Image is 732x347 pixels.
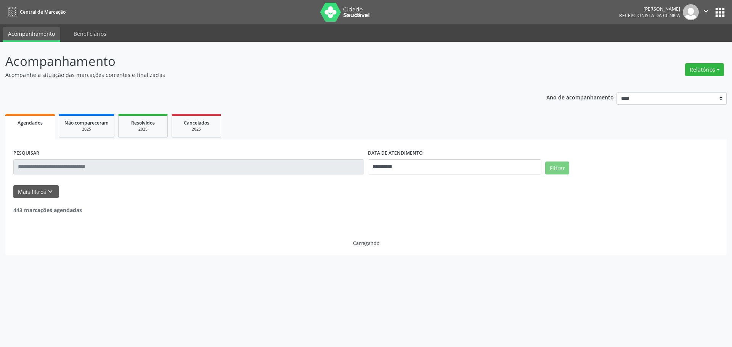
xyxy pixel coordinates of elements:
p: Acompanhe a situação das marcações correntes e finalizadas [5,71,510,79]
span: Agendados [18,120,43,126]
p: Ano de acompanhamento [546,92,614,102]
button:  [699,4,713,20]
img: img [683,4,699,20]
label: PESQUISAR [13,147,39,159]
a: Central de Marcação [5,6,66,18]
p: Acompanhamento [5,52,510,71]
span: Não compareceram [64,120,109,126]
a: Beneficiários [68,27,112,40]
div: 2025 [64,126,109,132]
strong: 443 marcações agendadas [13,206,82,214]
i:  [702,7,710,15]
span: Central de Marcação [20,9,66,15]
div: 2025 [177,126,215,132]
i: keyboard_arrow_down [46,187,55,196]
button: Mais filtroskeyboard_arrow_down [13,185,59,198]
button: Filtrar [545,162,569,174]
span: Recepcionista da clínica [619,12,680,19]
label: DATA DE ATENDIMENTO [368,147,423,159]
div: Carregando [353,240,379,246]
button: Relatórios [685,63,724,76]
div: [PERSON_NAME] [619,6,680,12]
span: Cancelados [184,120,209,126]
span: Resolvidos [131,120,155,126]
div: 2025 [124,126,162,132]
button: apps [713,6,727,19]
a: Acompanhamento [3,27,60,42]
